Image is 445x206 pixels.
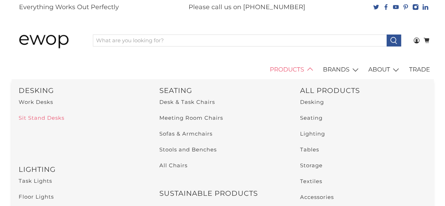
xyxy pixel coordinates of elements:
[300,86,360,95] a: ALL PRODUCTS
[159,146,216,153] a: Stools and Benches
[93,35,387,46] input: What are you looking for?
[300,130,325,137] a: Lighting
[19,114,64,121] a: Sit Stand Desks
[300,162,322,169] a: Storage
[159,86,192,95] a: SEATING
[300,194,333,200] a: Accessories
[19,2,119,12] p: Everything Works Out Perfectly
[19,99,53,105] a: Work Desks
[189,2,305,12] p: Please call us on [PHONE_NUMBER]
[159,99,215,105] a: Desk & Task Chairs
[300,178,322,185] a: Textiles
[300,99,324,105] a: Desking
[319,60,364,80] a: BRANDS
[19,165,56,174] a: LIGHTING
[19,86,54,95] a: DESKING
[364,60,405,80] a: ABOUT
[405,60,434,80] a: TRADE
[300,146,319,153] a: Tables
[300,114,322,121] a: Seating
[19,193,54,200] a: Floor Lights
[19,177,52,184] a: Task Lights
[12,60,434,80] nav: main navigation
[159,162,187,169] a: All Chairs
[266,60,319,80] a: PRODUCTS
[159,189,258,198] a: SUSTAINABLE PRODUCTS
[159,114,223,121] a: Meeting Room Chairs
[159,130,212,137] a: Sofas & Armchairs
